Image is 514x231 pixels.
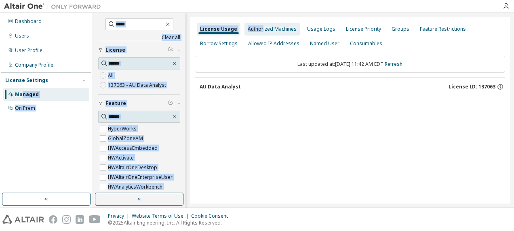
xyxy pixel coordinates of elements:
[108,80,168,90] label: 137063 - AU Data Analyst
[310,40,339,47] div: Named User
[4,2,105,10] img: Altair One
[15,47,42,54] div: User Profile
[385,61,402,67] a: Refresh
[108,163,159,172] label: HWAltairOneDesktop
[346,26,381,32] div: License Priority
[108,143,159,153] label: HWAccessEmbedded
[195,56,505,73] div: Last updated at: [DATE] 11:42 AM EDT
[392,26,409,32] div: Groups
[248,40,299,47] div: Allowed IP Addresses
[15,62,53,68] div: Company Profile
[105,47,125,53] span: License
[307,26,335,32] div: Usage Logs
[108,172,174,182] label: HWAltairOneEnterpriseUser
[15,33,29,39] div: Users
[89,215,101,224] img: youtube.svg
[200,40,238,47] div: Borrow Settings
[420,26,466,32] div: Feature Restrictions
[168,47,173,53] span: Clear filter
[98,94,180,112] button: Feature
[15,91,39,98] div: Managed
[15,105,35,111] div: On Prem
[108,134,145,143] label: GlobalZoneAM
[15,18,42,25] div: Dashboard
[62,215,71,224] img: instagram.svg
[98,41,180,59] button: License
[168,100,173,107] span: Clear filter
[200,26,237,32] div: License Usage
[105,100,126,107] span: Feature
[2,215,44,224] img: altair_logo.svg
[248,26,297,32] div: Authorized Machines
[108,182,164,192] label: HWAnalyticsWorkbench
[98,34,180,41] a: Clear all
[200,84,241,90] div: AU Data Analyst
[200,78,505,96] button: AU Data AnalystLicense ID: 137063
[108,213,132,219] div: Privacy
[108,71,115,80] label: All
[108,219,233,226] p: © 2025 Altair Engineering, Inc. All Rights Reserved.
[5,77,48,84] div: License Settings
[449,84,495,90] span: License ID: 137063
[350,40,382,47] div: Consumables
[108,124,138,134] label: HyperWorks
[132,213,191,219] div: Website Terms of Use
[76,215,84,224] img: linkedin.svg
[108,153,135,163] label: HWActivate
[49,215,57,224] img: facebook.svg
[191,213,233,219] div: Cookie Consent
